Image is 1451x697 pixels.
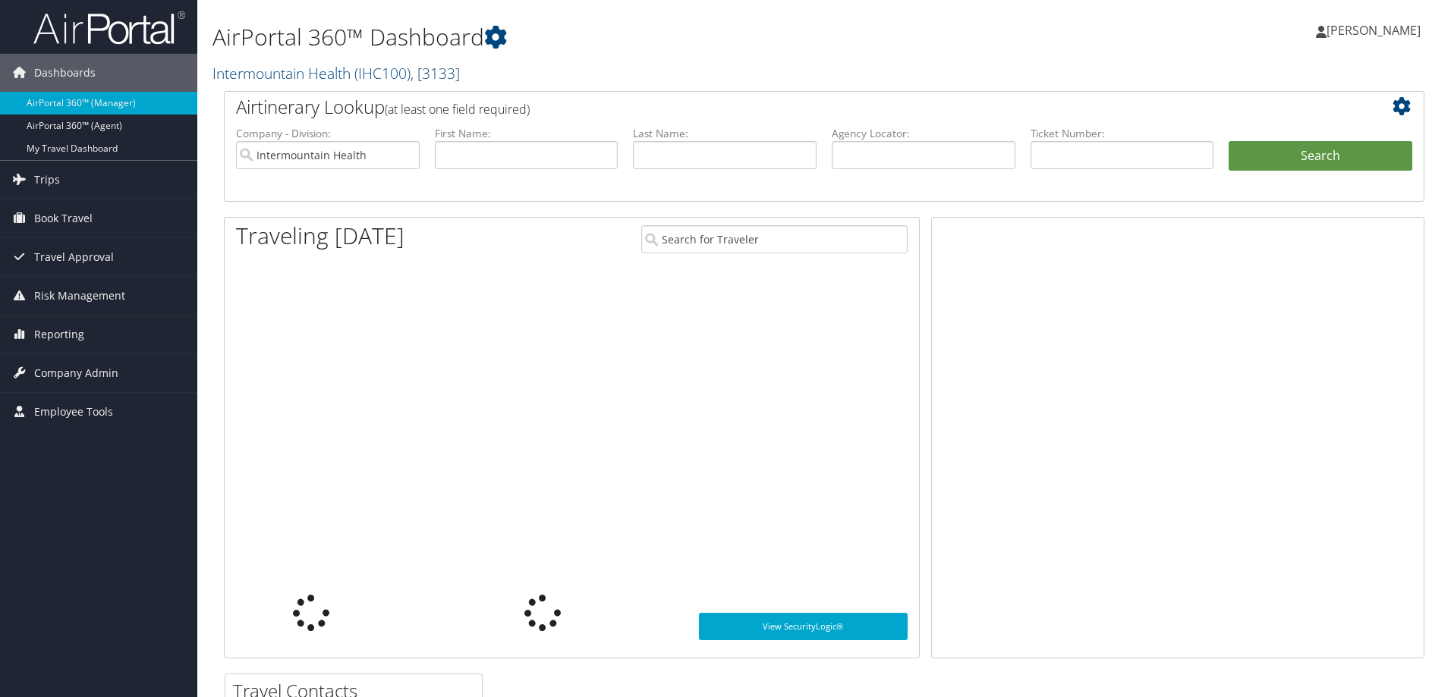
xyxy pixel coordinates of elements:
[34,238,114,276] span: Travel Approval
[34,161,60,199] span: Trips
[34,316,84,353] span: Reporting
[411,63,460,83] span: , [ 3133 ]
[1327,22,1421,39] span: [PERSON_NAME]
[699,613,908,640] a: View SecurityLogic®
[236,220,404,252] h1: Traveling [DATE]
[1031,126,1214,141] label: Ticket Number:
[34,199,93,237] span: Book Travel
[33,10,185,46] img: airportal-logo.png
[212,21,1028,53] h1: AirPortal 360™ Dashboard
[832,126,1015,141] label: Agency Locator:
[236,126,420,141] label: Company - Division:
[633,126,817,141] label: Last Name:
[385,101,530,118] span: (at least one field required)
[1229,141,1412,171] button: Search
[34,277,125,315] span: Risk Management
[435,126,618,141] label: First Name:
[34,354,118,392] span: Company Admin
[1316,8,1436,53] a: [PERSON_NAME]
[212,63,460,83] a: Intermountain Health
[34,393,113,431] span: Employee Tools
[354,63,411,83] span: ( IHC100 )
[641,225,908,253] input: Search for Traveler
[34,54,96,92] span: Dashboards
[236,94,1312,120] h2: Airtinerary Lookup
